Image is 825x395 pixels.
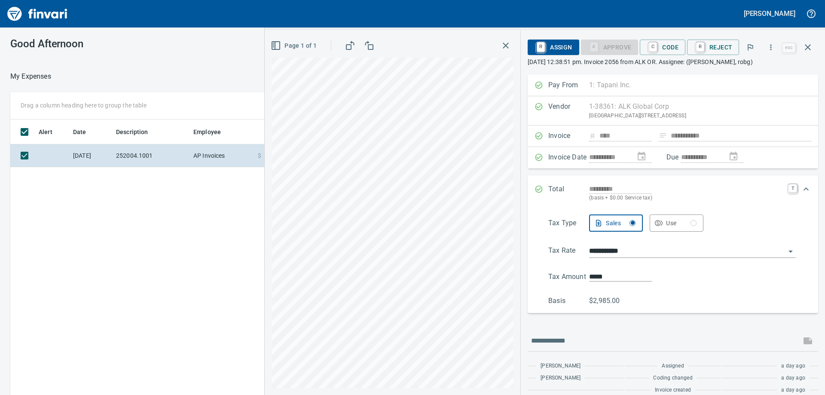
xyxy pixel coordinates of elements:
[535,40,572,55] span: Assign
[269,38,320,54] button: Page 1 of 1
[39,127,64,137] span: Alert
[73,127,98,137] span: Date
[761,38,780,57] button: More
[662,362,684,371] span: Assigned
[528,211,818,313] div: Expand
[70,144,113,167] td: [DATE]
[10,38,193,50] h3: Good Afternoon
[640,40,685,55] button: CCode
[696,42,704,52] a: R
[528,175,818,211] div: Expand
[589,214,643,232] button: Sales
[785,245,797,257] button: Open
[548,184,589,202] p: Total
[116,127,159,137] span: Description
[647,40,678,55] span: Code
[606,218,636,229] div: Sales
[39,127,52,137] span: Alert
[694,40,732,55] span: Reject
[655,386,691,395] span: Invoice created
[21,101,147,110] p: Drag a column heading here to group the table
[261,127,294,137] span: Amount
[113,144,190,167] td: 252004.1001
[744,9,795,18] h5: [PERSON_NAME]
[190,144,254,167] td: AP Invoices
[541,374,581,383] span: [PERSON_NAME]
[193,127,232,137] span: Employee
[788,184,797,193] a: T
[10,71,51,82] nav: breadcrumb
[548,272,589,282] p: Tax Amount
[781,386,805,395] span: a day ago
[649,42,657,52] a: C
[116,127,148,137] span: Description
[548,245,589,258] p: Tax Rate
[10,71,51,82] p: My Expenses
[548,218,589,232] p: Tax Type
[73,127,86,137] span: Date
[541,362,581,371] span: [PERSON_NAME]
[193,127,221,137] span: Employee
[548,296,589,306] p: Basis
[537,42,545,52] a: R
[666,218,697,229] div: Use
[258,151,261,160] span: $
[781,374,805,383] span: a day ago
[5,3,70,24] img: Finvari
[589,296,630,306] p: $2,985.00
[650,214,703,232] button: Use
[528,40,579,55] button: RAssign
[528,58,818,66] p: [DATE] 12:38:51 pm. Invoice 2056 from ALK OR. Assignee: ([PERSON_NAME], robg)
[780,37,818,58] span: Close invoice
[782,43,795,52] a: esc
[742,7,797,20] button: [PERSON_NAME]
[589,194,783,202] p: (basis + $0.00 Service tax)
[781,362,805,371] span: a day ago
[653,374,692,383] span: Coding changed
[797,331,818,351] span: This records your message into the invoice and notifies anyone mentioned
[272,40,317,51] span: Page 1 of 1
[687,40,739,55] button: RReject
